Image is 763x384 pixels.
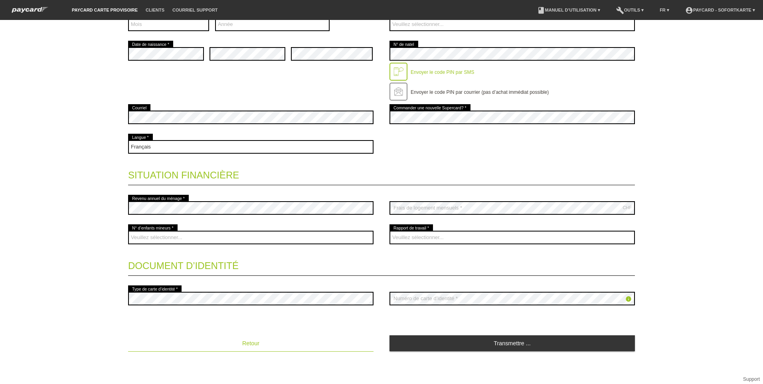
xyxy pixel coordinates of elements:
a: bookManuel d’utilisation ▾ [533,8,604,12]
legend: Situation financière [128,162,635,185]
i: book [537,6,545,14]
a: Courriel Support [168,8,221,12]
i: account_circle [685,6,693,14]
legend: Document d’identité [128,252,635,276]
a: info [625,297,632,303]
button: Retour [128,335,374,351]
label: Envoyer le code PIN par courrier (pas d’achat immédiat possible) [411,89,549,95]
i: info [625,296,632,302]
div: CHF [623,205,632,210]
a: paycard Sofortkarte [8,9,52,15]
a: buildOutils ▾ [612,8,648,12]
img: paycard Sofortkarte [8,6,52,14]
a: Support [743,376,760,382]
a: paycard carte provisoire [68,8,142,12]
a: FR ▾ [656,8,673,12]
span: Retour [242,340,259,346]
a: Clients [142,8,168,12]
label: Envoyer le code PIN par SMS [411,69,474,75]
a: Transmettre ... [389,335,635,351]
a: account_circlepaycard - Sofortkarte ▾ [681,8,759,12]
i: build [616,6,624,14]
